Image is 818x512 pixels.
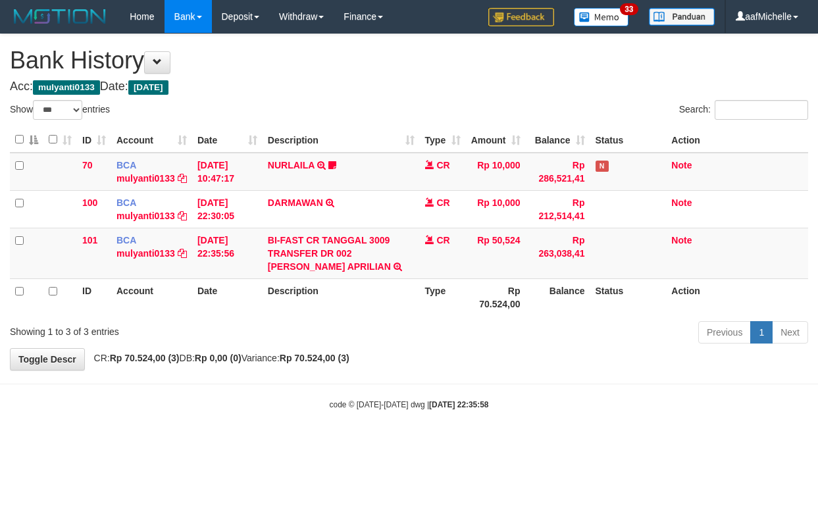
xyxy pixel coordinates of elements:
th: ID [77,278,111,316]
span: BCA [116,235,136,245]
a: Toggle Descr [10,348,85,371]
img: MOTION_logo.png [10,7,110,26]
small: code © [DATE]-[DATE] dwg | [330,400,489,409]
td: [DATE] 22:30:05 [192,190,263,228]
td: Rp 10,000 [466,190,526,228]
a: Copy mulyanti0133 to clipboard [178,173,187,184]
span: 33 [620,3,638,15]
th: Rp 70.524,00 [466,278,526,316]
span: BCA [116,160,136,170]
a: BI-FAST CR TANGGAL 3009 TRANSFER DR 002 [PERSON_NAME] APRILIAN [268,235,391,272]
strong: Rp 70.524,00 (3) [110,353,180,363]
th: : activate to sort column ascending [43,127,77,153]
strong: Rp 70.524,00 (3) [280,353,349,363]
th: Action [666,278,808,316]
a: mulyanti0133 [116,173,175,184]
label: Search: [679,100,808,120]
a: mulyanti0133 [116,248,175,259]
span: 100 [82,197,97,208]
th: Type: activate to sort column ascending [420,127,466,153]
th: Status [590,278,667,316]
img: panduan.png [649,8,715,26]
th: Balance: activate to sort column ascending [526,127,590,153]
td: Rp 263,038,41 [526,228,590,278]
a: Next [772,321,808,344]
td: Rp 212,514,41 [526,190,590,228]
label: Show entries [10,100,110,120]
span: CR [436,197,449,208]
a: Copy mulyanti0133 to clipboard [178,211,187,221]
a: NURLAILA [268,160,315,170]
th: ID: activate to sort column ascending [77,127,111,153]
img: Button%20Memo.svg [574,8,629,26]
th: Description [263,278,420,316]
span: CR [436,235,449,245]
span: 101 [82,235,97,245]
a: DARMAWAN [268,197,323,208]
th: Description: activate to sort column ascending [263,127,420,153]
select: Showentries [33,100,82,120]
span: BCA [116,197,136,208]
span: mulyanti0133 [33,80,100,95]
a: Note [671,197,692,208]
th: : activate to sort column descending [10,127,43,153]
a: Copy mulyanti0133 to clipboard [178,248,187,259]
div: Showing 1 to 3 of 3 entries [10,320,331,338]
td: Rp 50,524 [466,228,526,278]
span: Has Note [596,161,609,172]
span: [DATE] [128,80,168,95]
th: Account: activate to sort column ascending [111,127,192,153]
td: Rp 10,000 [466,153,526,191]
td: [DATE] 10:47:17 [192,153,263,191]
a: Note [671,235,692,245]
span: CR: DB: Variance: [88,353,349,363]
td: Rp 286,521,41 [526,153,590,191]
strong: [DATE] 22:35:58 [429,400,488,409]
img: Feedback.jpg [488,8,554,26]
td: [DATE] 22:35:56 [192,228,263,278]
a: mulyanti0133 [116,211,175,221]
th: Amount: activate to sort column ascending [466,127,526,153]
a: Note [671,160,692,170]
th: Date [192,278,263,316]
span: 70 [82,160,93,170]
a: Previous [698,321,751,344]
h1: Bank History [10,47,808,74]
th: Action [666,127,808,153]
input: Search: [715,100,808,120]
th: Status [590,127,667,153]
span: CR [436,160,449,170]
th: Account [111,278,192,316]
th: Date: activate to sort column ascending [192,127,263,153]
a: 1 [750,321,773,344]
strong: Rp 0,00 (0) [195,353,242,363]
th: Type [420,278,466,316]
h4: Acc: Date: [10,80,808,93]
th: Balance [526,278,590,316]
